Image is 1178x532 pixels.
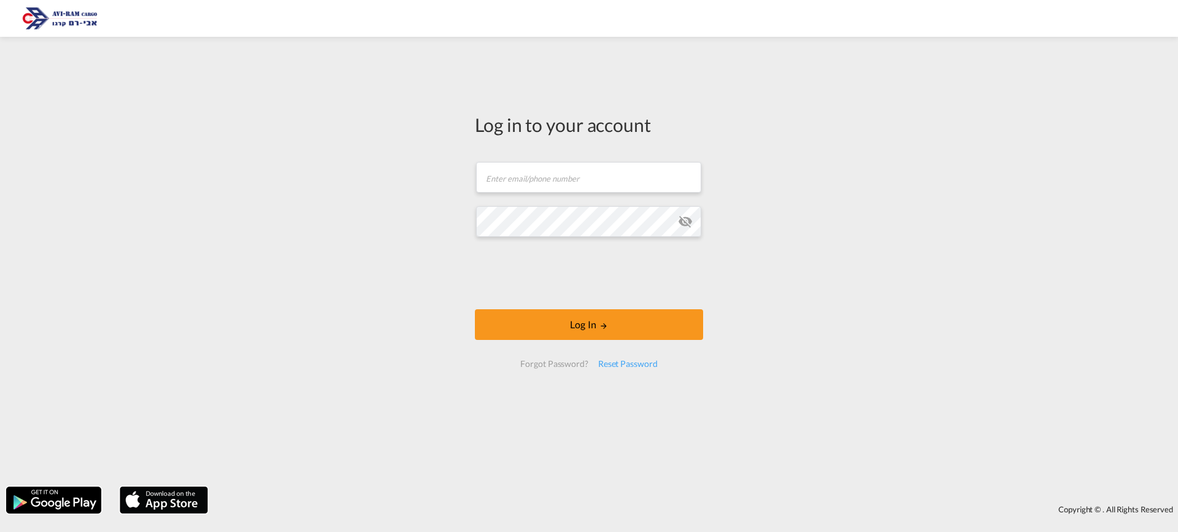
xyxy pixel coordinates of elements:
[593,353,663,375] div: Reset Password
[678,214,693,229] md-icon: icon-eye-off
[475,309,703,340] button: LOGIN
[5,485,102,515] img: google.png
[214,499,1178,520] div: Copyright © . All Rights Reserved
[496,249,682,297] iframe: reCAPTCHA
[118,485,209,515] img: apple.png
[515,353,593,375] div: Forgot Password?
[18,5,101,33] img: 166978e0a5f911edb4280f3c7a976193.png
[476,162,701,193] input: Enter email/phone number
[475,112,703,137] div: Log in to your account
